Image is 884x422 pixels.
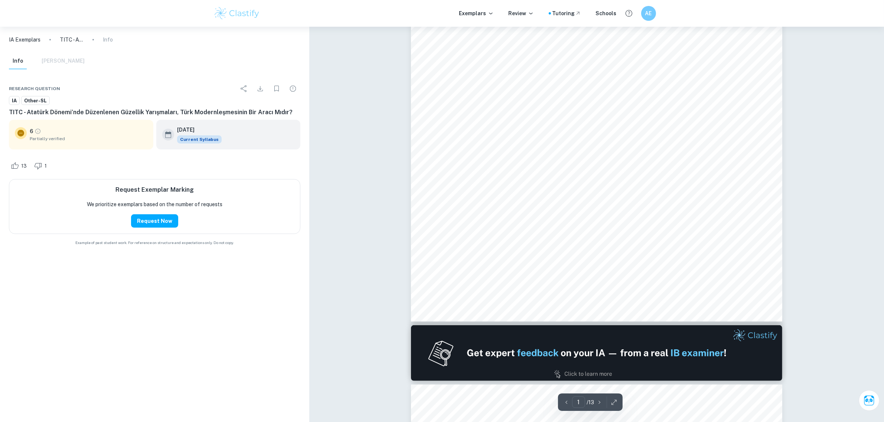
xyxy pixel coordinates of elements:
[552,9,581,17] a: Tutoring
[115,185,194,194] h6: Request Exemplar Marking
[131,214,178,228] button: Request Now
[575,123,601,132] span: [DATE]
[87,200,222,208] p: We prioritize exemplars based on the number of requests
[644,9,653,17] h6: AE
[859,390,880,411] button: Ask Clai
[9,85,60,92] span: Research question
[35,128,41,135] a: Grade partially verified
[9,160,31,172] div: Like
[641,6,656,21] button: AE
[269,81,284,96] div: Bookmark
[177,135,222,144] span: Current Syllabus
[177,135,222,144] div: This exemplar is based on the current syllabus. Feel free to refer to it for inspiration/ideas wh...
[213,6,261,21] img: Clastify logo
[40,162,51,170] span: 1
[9,97,19,105] span: IA
[9,240,300,245] span: Example of past student work. For reference on structure and expectations only. Do not copy.
[9,108,300,117] h6: TITC - Atatürk Dönemi’nde Düzenlenen Güzellik Yarışmaları, Türk Modernleşmesinin Bir Aracı Mıdır?
[596,9,617,17] a: Schools
[411,325,782,381] img: Ad
[9,96,20,105] a: IA
[9,53,27,69] button: Info
[21,96,50,105] a: Other-SL
[459,9,494,17] p: Exemplars
[9,36,40,44] a: IA Exemplars
[587,398,594,406] p: / 13
[562,247,636,255] span: Kelime Sayısı: 2112
[30,135,147,142] span: Partially verified
[623,7,635,20] button: Help and Feedback
[17,162,31,170] span: 13
[557,148,698,156] span: 20. Yüzyılda [GEOGRAPHIC_DATA]
[30,127,33,135] p: 6
[103,36,113,44] p: Info
[286,81,300,96] div: Report issue
[32,160,51,172] div: Dislike
[509,9,534,17] p: Review
[237,81,251,96] div: Share
[60,36,84,44] p: TITC - Atatürk Dönemi’nde Düzenlenen Güzellik Yarışmaları, Türk Modernleşmesinin Bir Aracı Mıdır?
[253,81,268,96] div: Download
[177,126,216,134] h6: [DATE]
[22,97,49,105] span: Other-SL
